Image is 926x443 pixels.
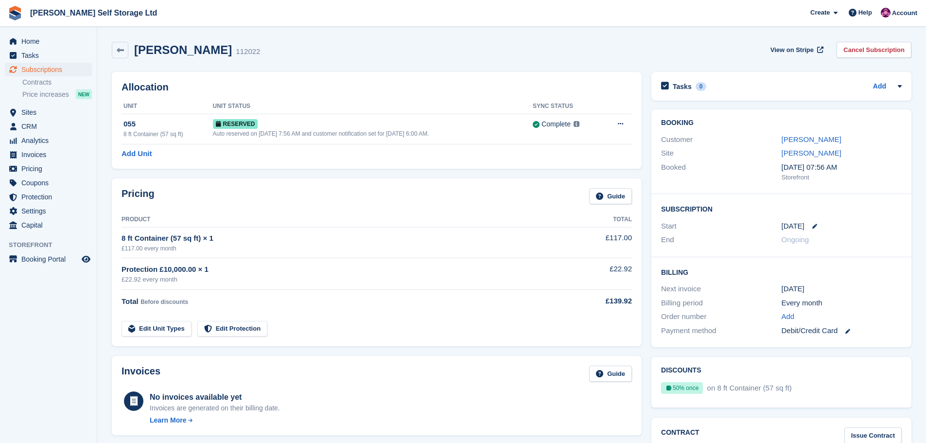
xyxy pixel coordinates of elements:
a: Learn More [150,415,280,425]
a: Guide [589,188,632,204]
a: menu [5,162,92,176]
a: [PERSON_NAME] [782,135,841,143]
a: menu [5,106,92,119]
div: £22.92 every month [122,275,554,284]
a: menu [5,252,92,266]
a: View on Stripe [767,42,825,58]
a: Edit Protection [197,321,267,337]
div: Booked [661,162,781,182]
div: Protection £10,000.00 × 1 [122,264,554,275]
div: No invoices available yet [150,391,280,403]
span: Reserved [213,119,258,129]
h2: Booking [661,119,902,127]
a: Add Unit [122,148,152,159]
a: menu [5,35,92,48]
span: Tasks [21,49,80,62]
a: menu [5,120,92,133]
h2: Pricing [122,188,155,204]
div: Order number [661,311,781,322]
span: Coupons [21,176,80,190]
th: Unit Status [213,99,533,114]
span: Sites [21,106,80,119]
span: Capital [21,218,80,232]
a: menu [5,148,92,161]
span: Before discounts [140,299,188,305]
div: 112022 [236,46,260,57]
a: Cancel Subscription [837,42,911,58]
span: Home [21,35,80,48]
span: Booking Portal [21,252,80,266]
h2: Invoices [122,366,160,382]
a: [PERSON_NAME] [782,149,841,157]
span: Analytics [21,134,80,147]
img: Lydia Wild [881,8,891,18]
a: [PERSON_NAME] Self Storage Ltd [26,5,161,21]
div: Next invoice [661,284,781,295]
a: menu [5,218,92,232]
span: on 8 ft Container (57 sq ft) [705,384,792,392]
span: Total [122,297,139,305]
a: Price increases NEW [22,89,92,100]
div: Invoices are generated on their billing date. [150,403,280,413]
div: [DATE] [782,284,902,295]
div: Every month [782,298,902,309]
a: menu [5,204,92,218]
div: 50% once [661,382,703,394]
div: Auto reserved on [DATE] 7:56 AM and customer notification set for [DATE] 6:00 AM. [213,129,533,138]
a: Add [873,81,886,92]
span: Price increases [22,90,69,99]
h2: Subscription [661,204,902,213]
th: Total [554,212,632,228]
th: Product [122,212,554,228]
span: Ongoing [782,235,809,244]
div: Debit/Credit Card [782,325,902,337]
div: Site [661,148,781,159]
span: Storefront [9,240,97,250]
span: Protection [21,190,80,204]
div: 055 [123,119,213,130]
div: NEW [76,89,92,99]
a: menu [5,190,92,204]
div: £139.92 [554,296,632,307]
div: 8 ft Container (57 sq ft) × 1 [122,233,554,244]
h2: Tasks [673,82,692,91]
div: Storefront [782,173,902,182]
a: menu [5,49,92,62]
a: Contracts [22,78,92,87]
th: Sync Status [533,99,602,114]
span: Create [810,8,830,18]
img: icon-info-grey-7440780725fd019a000dd9b08b2336e03edf1995a4989e88bcd33f0948082b44.svg [574,121,579,127]
div: Learn More [150,415,186,425]
div: [DATE] 07:56 AM [782,162,902,173]
span: CRM [21,120,80,133]
a: Guide [589,366,632,382]
a: Edit Unit Types [122,321,192,337]
a: menu [5,134,92,147]
td: £117.00 [554,227,632,258]
h2: Billing [661,267,902,277]
img: stora-icon-8386f47178a22dfd0bd8f6a31ec36ba5ce8667c1dd55bd0f319d3a0aa187defe.svg [8,6,22,20]
div: 8 ft Container (57 sq ft) [123,130,213,139]
div: 0 [696,82,707,91]
time: 2025-10-05 00:00:00 UTC [782,221,804,232]
h2: Discounts [661,367,902,374]
span: Help [858,8,872,18]
th: Unit [122,99,213,114]
h2: Allocation [122,82,632,93]
div: £117.00 every month [122,244,554,253]
div: Billing period [661,298,781,309]
div: Start [661,221,781,232]
a: Preview store [80,253,92,265]
span: Settings [21,204,80,218]
div: Complete [542,119,571,129]
span: Subscriptions [21,63,80,76]
div: Payment method [661,325,781,337]
span: Account [892,8,917,18]
a: menu [5,176,92,190]
span: Invoices [21,148,80,161]
div: End [661,234,781,246]
a: Add [782,311,795,322]
td: £22.92 [554,258,632,290]
span: Pricing [21,162,80,176]
h2: [PERSON_NAME] [134,43,232,56]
